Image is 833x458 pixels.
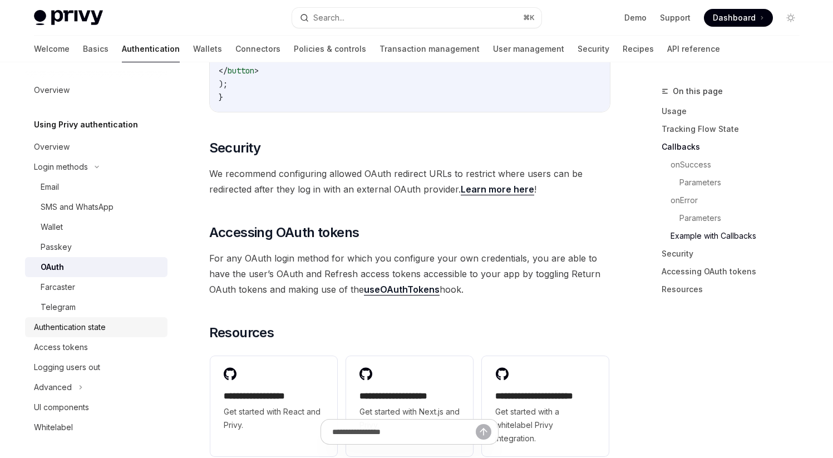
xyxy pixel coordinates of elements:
a: Authentication state [25,317,167,337]
a: Connectors [235,36,280,62]
a: Email [25,177,167,197]
a: Accessing OAuth tokens [662,263,809,280]
div: Access tokens [34,341,88,354]
a: Access tokens [25,337,167,357]
a: Tracking Flow State [662,120,809,138]
a: Wallets [193,36,222,62]
div: OAuth [41,260,64,274]
a: SMS and WhatsApp [25,197,167,217]
div: Telegram [41,301,76,314]
div: UI components [34,401,89,414]
span: ⌘ K [523,13,535,22]
a: OAuth [25,257,167,277]
div: Advanced [34,381,72,394]
a: Wallet [25,217,167,237]
a: Security [578,36,609,62]
h5: Using Privy authentication [34,118,138,131]
a: Overview [25,137,167,157]
a: Resources [662,280,809,298]
span: > [254,66,259,76]
button: Send message [476,424,491,440]
div: Search... [313,11,344,24]
span: Get started with a whitelabel Privy integration. [495,405,595,445]
span: button [228,66,254,76]
a: Farcaster [25,277,167,297]
a: API reference [667,36,720,62]
a: Basics [83,36,109,62]
button: Search...⌘K [292,8,541,28]
span: Get started with Next.js and Privy. [359,405,460,432]
a: Telegram [25,297,167,317]
span: Security [209,139,261,157]
div: Email [41,180,59,194]
div: Passkey [41,240,72,254]
a: Callbacks [662,138,809,156]
a: Logging users out [25,357,167,377]
a: Transaction management [379,36,480,62]
a: Dashboard [704,9,773,27]
a: Demo [624,12,647,23]
a: useOAuthTokens [364,284,440,296]
a: Passkey [25,237,167,257]
span: For any OAuth login method for which you configure your own credentials, you are able to have the... [209,250,610,297]
div: Logging users out [34,361,100,374]
a: Parameters [679,209,809,227]
a: Authentication [122,36,180,62]
a: Welcome [34,36,70,62]
span: } [219,92,223,102]
a: UI components [25,397,167,417]
a: Support [660,12,691,23]
div: Wallet [41,220,63,234]
div: SMS and WhatsApp [41,200,114,214]
span: </ [219,66,228,76]
div: Login methods [34,160,88,174]
img: light logo [34,10,103,26]
a: Example with Callbacks [671,227,809,245]
a: Security [662,245,809,263]
a: Whitelabel [25,417,167,437]
a: Learn more here [461,184,534,195]
span: Dashboard [713,12,756,23]
button: Toggle dark mode [782,9,800,27]
span: Get started with React and Privy. [224,405,324,432]
span: On this page [673,85,723,98]
span: Resources [209,324,274,342]
a: Policies & controls [294,36,366,62]
span: ); [219,79,228,89]
a: onSuccess [671,156,809,174]
div: Authentication state [34,321,106,334]
a: Recipes [623,36,654,62]
a: User management [493,36,564,62]
div: Overview [34,140,70,154]
a: Overview [25,80,167,100]
a: Parameters [679,174,809,191]
span: Accessing OAuth tokens [209,224,359,242]
div: Whitelabel [34,421,73,434]
a: Usage [662,102,809,120]
a: onError [671,191,809,209]
span: We recommend configuring allowed OAuth redirect URLs to restrict where users can be redirected af... [209,166,610,197]
div: Overview [34,83,70,97]
div: Farcaster [41,280,75,294]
